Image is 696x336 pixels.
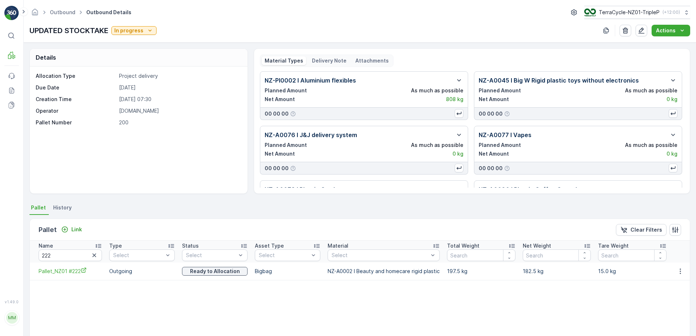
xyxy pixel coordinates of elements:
[119,84,240,91] p: [DATE]
[523,249,591,261] input: Search
[182,267,248,276] button: Ready to Allocation
[119,119,240,126] p: 200
[186,252,236,259] p: Select
[36,84,116,91] p: Due Date
[598,249,667,261] input: Search
[616,224,667,236] button: Clear Filters
[119,96,240,103] p: [DATE] 07:30
[31,204,46,211] span: Pallet
[663,9,680,15] p: ( +12:00 )
[53,204,72,211] span: History
[519,263,595,280] td: 182.5 kg
[265,96,295,103] p: Net Amount
[447,242,479,249] p: Total Weight
[29,25,108,36] p: UPDATED STOCKTAKE
[411,141,463,149] p: As much as possible
[4,300,19,304] span: v 1.49.0
[265,141,307,149] p: Planned Amount
[584,6,690,19] button: TerraCycle-NZ01-TripleP(+12:00)
[479,96,509,103] p: Net Amount
[39,242,53,249] p: Name
[290,165,296,171] div: Help Tooltip Icon
[4,305,19,330] button: MM
[479,87,521,94] p: Planned Amount
[523,242,551,249] p: Net Weight
[652,25,690,36] button: Actions
[265,57,303,64] p: Material Types
[255,242,284,249] p: Asset Type
[411,87,463,94] p: As much as possible
[355,57,389,64] p: Attachments
[479,110,503,117] p: 00 00 00
[190,268,240,275] p: Ready to Allocation
[479,150,509,157] p: Net Amount
[479,131,531,139] p: NZ-A0077 I Vapes
[667,150,677,157] p: 0 kg
[31,11,39,17] a: Homepage
[479,165,503,172] p: 00 00 00
[479,76,639,85] p: NZ-A0045 I Big W Rigid plastic toys without electronics
[265,110,289,117] p: 00 00 00
[265,76,356,85] p: NZ-PI0002 I Aluminium flexibles
[182,242,199,249] p: Status
[265,165,289,172] p: 00 00 00
[114,27,143,34] p: In progress
[265,131,357,139] p: NZ-A0076 I J&J delivery system
[111,26,157,35] button: In progress
[251,263,324,280] td: Bigbag
[36,72,116,80] p: Allocation Type
[447,249,515,261] input: Search
[4,6,19,20] img: logo
[630,226,662,233] p: Clear Filters
[265,87,307,94] p: Planned Amount
[443,263,519,280] td: 197.5 kg
[39,249,102,261] input: Search
[113,252,163,259] p: Select
[36,53,56,62] p: Details
[332,252,428,259] p: Select
[265,185,338,194] p: NZ-A0079 I Plastic Cards
[119,72,240,80] p: Project delivery
[39,225,57,235] p: Pallet
[36,119,116,126] p: Pallet Number
[504,165,510,171] div: Help Tooltip Icon
[119,107,240,115] p: [DOMAIN_NAME]
[6,312,18,324] div: MM
[452,150,463,157] p: 0 kg
[85,9,133,16] span: Outbound Details
[479,185,584,194] p: NZ-A0080 I Plastic Coffee Capsules
[259,252,309,259] p: Select
[599,9,660,16] p: TerraCycle-NZ01-TripleP
[36,96,116,103] p: Creation Time
[312,57,347,64] p: Delivery Note
[324,263,443,280] td: NZ-A0002 I Beauty and homecare rigid plastic
[625,87,677,94] p: As much as possible
[625,141,677,149] p: As much as possible
[504,111,510,117] div: Help Tooltip Icon
[50,9,75,15] a: Outbound
[584,8,596,16] img: TC_7kpGtVS.png
[71,226,82,233] p: Link
[667,96,677,103] p: 0 kg
[36,107,116,115] p: Operator
[58,225,85,234] button: Link
[106,263,178,280] td: Outgoing
[290,111,296,117] div: Help Tooltip Icon
[39,267,102,275] a: Pallet_NZ01 #222
[109,242,122,249] p: Type
[594,263,670,280] td: 15.0 kg
[656,27,676,34] p: Actions
[479,141,521,149] p: Planned Amount
[598,242,629,249] p: Tare Weight
[265,150,295,157] p: Net Amount
[446,96,463,103] p: 808 kg
[328,242,348,249] p: Material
